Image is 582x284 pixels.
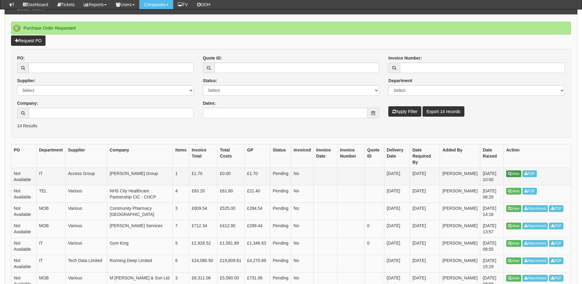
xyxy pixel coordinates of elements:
[388,78,412,84] label: Department
[65,168,107,185] td: Access Group
[270,202,291,220] td: Pending
[11,237,37,255] td: Not Available
[440,202,480,220] td: [PERSON_NAME]
[549,275,563,282] a: PDF
[203,78,217,84] label: Status:
[410,144,440,168] th: Date Required By
[384,237,410,255] td: [DATE]
[384,185,410,202] td: [DATE]
[17,55,25,61] label: PO:
[480,185,504,202] td: [DATE] 08:26
[217,237,244,255] td: £1,581.89
[11,255,37,272] td: Not Available
[364,220,384,237] td: 0
[440,237,480,255] td: [PERSON_NAME]
[506,188,521,195] a: View
[65,237,107,255] td: Various
[244,144,270,168] th: GP
[65,255,107,272] td: Tech Data Limited
[506,275,521,282] a: View
[107,202,173,220] td: Community Pharmacy [GEOGRAPHIC_DATA]
[36,255,65,272] td: IT
[189,237,217,255] td: £2,928.52
[17,100,38,106] label: Company:
[189,144,217,168] th: Invoice Total
[410,255,440,272] td: [DATE]
[506,240,521,247] a: View
[270,255,291,272] td: Pending
[11,220,37,237] td: Not Available
[440,220,480,237] td: [PERSON_NAME]
[506,170,521,177] a: View
[217,220,244,237] td: £412.90
[440,168,480,185] td: [PERSON_NAME]
[291,255,314,272] td: No
[522,223,548,229] a: Attachment
[384,255,410,272] td: [DATE]
[244,220,270,237] td: £299.44
[36,185,65,202] td: TEL
[65,220,107,237] td: Various
[337,144,364,168] th: Invoice Number
[504,144,571,168] th: Action
[410,237,440,255] td: [DATE]
[36,220,65,237] td: MOB
[217,144,244,168] th: Total Costs
[410,168,440,185] td: [DATE]
[11,22,571,35] div: Purchase Order Requested
[244,185,270,202] td: £21.40
[36,168,65,185] td: IT
[480,202,504,220] td: [DATE] 14:16
[440,255,480,272] td: [PERSON_NAME]
[270,144,291,168] th: Status
[173,220,189,237] td: 7
[107,237,173,255] td: Gym King
[270,220,291,237] td: Pending
[244,255,270,272] td: £4,270.89
[364,237,384,255] td: 0
[291,220,314,237] td: No
[291,144,314,168] th: Invoiced
[217,168,244,185] td: £0.00
[506,257,521,264] a: View
[203,100,216,106] label: Dates:
[506,205,521,212] a: View
[480,255,504,272] td: [DATE] 15:29
[384,202,410,220] td: [DATE]
[65,185,107,202] td: Various
[17,78,36,84] label: Supplier:
[107,185,173,202] td: NHS City Healthcare Partnership CIC - CHCP
[522,240,548,247] a: Attachment
[189,168,217,185] td: £1.70
[189,202,217,220] td: £809.54
[36,237,65,255] td: IT
[36,202,65,220] td: MOB
[217,185,244,202] td: £61.80
[384,168,410,185] td: [DATE]
[549,257,563,264] a: PDF
[522,257,548,264] a: Attachment
[244,168,270,185] td: £1.70
[291,202,314,220] td: No
[173,202,189,220] td: 3
[410,220,440,237] td: [DATE]
[291,185,314,202] td: No
[17,123,565,129] p: 14 Results
[11,35,46,46] a: Request PO
[480,237,504,255] td: [DATE] 08:55
[173,144,189,168] th: Items
[11,185,37,202] td: Not Available
[410,202,440,220] td: [DATE]
[107,168,173,185] td: [PERSON_NAME] Group
[270,168,291,185] td: Pending
[522,205,548,212] a: Attachment
[173,168,189,185] td: 1
[440,185,480,202] td: [PERSON_NAME]
[506,223,521,229] a: View
[244,202,270,220] td: £284.54
[189,220,217,237] td: £712.34
[270,237,291,255] td: Pending
[364,144,384,168] th: Quote ID
[36,144,65,168] th: Department
[11,168,37,185] td: Not Available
